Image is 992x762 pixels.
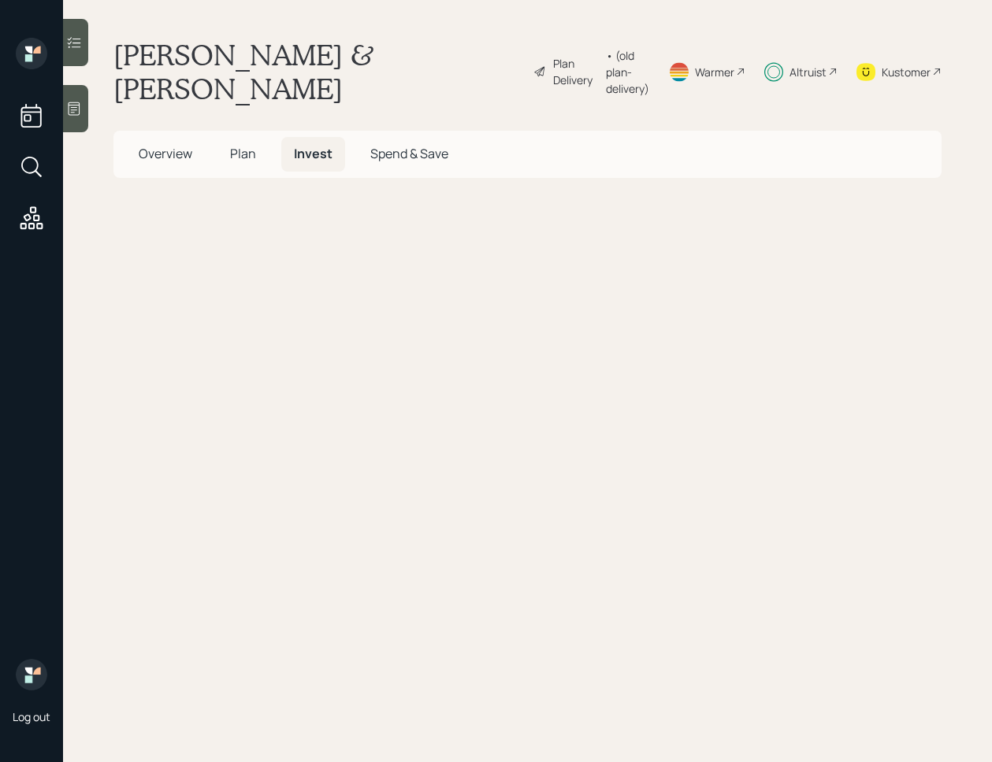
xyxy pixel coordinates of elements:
[13,709,50,724] div: Log out
[16,659,47,690] img: retirable_logo.png
[113,38,521,105] h1: [PERSON_NAME] & [PERSON_NAME]
[553,55,598,88] div: Plan Delivery
[695,64,734,80] div: Warmer
[606,47,649,97] div: • (old plan-delivery)
[882,64,931,80] div: Kustomer
[294,145,333,162] span: Invest
[790,64,827,80] div: Altruist
[370,145,448,162] span: Spend & Save
[139,145,192,162] span: Overview
[230,145,256,162] span: Plan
